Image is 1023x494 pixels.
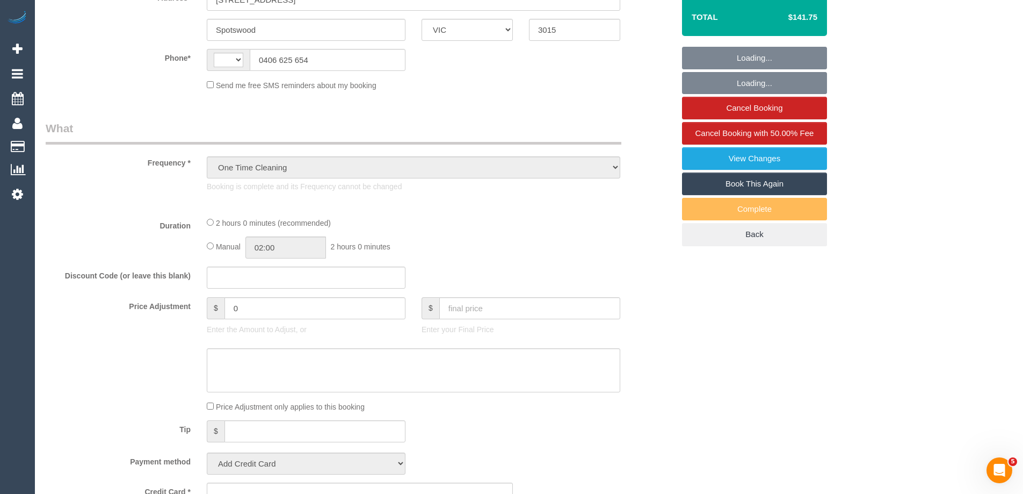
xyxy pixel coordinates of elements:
[6,11,28,26] img: Automaid Logo
[439,297,620,319] input: final price
[46,120,621,145] legend: What
[207,181,620,192] p: Booking is complete and its Frequency cannot be changed
[1009,457,1017,466] span: 5
[682,97,827,119] a: Cancel Booking
[682,147,827,170] a: View Changes
[682,122,827,145] a: Cancel Booking with 50.00% Fee
[216,242,241,251] span: Manual
[207,420,224,442] span: $
[38,453,199,467] label: Payment method
[756,13,817,22] h4: $141.75
[422,324,620,335] p: Enter your Final Price
[682,223,827,246] a: Back
[682,173,827,195] a: Book This Again
[207,324,405,335] p: Enter the Amount to Adjust, or
[529,19,620,41] input: Post Code*
[692,12,718,22] strong: Total
[216,81,376,90] span: Send me free SMS reminders about my booking
[216,219,331,227] span: 2 hours 0 minutes (recommended)
[986,457,1012,483] iframe: Intercom live chat
[216,403,365,411] span: Price Adjustment only applies to this booking
[38,420,199,435] label: Tip
[38,217,199,231] label: Duration
[250,49,405,71] input: Phone*
[422,297,439,319] span: $
[38,297,199,312] label: Price Adjustment
[331,242,390,251] span: 2 hours 0 minutes
[38,49,199,63] label: Phone*
[695,128,814,138] span: Cancel Booking with 50.00% Fee
[207,297,224,319] span: $
[38,154,199,168] label: Frequency *
[38,267,199,281] label: Discount Code (or leave this blank)
[207,19,405,41] input: Suburb*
